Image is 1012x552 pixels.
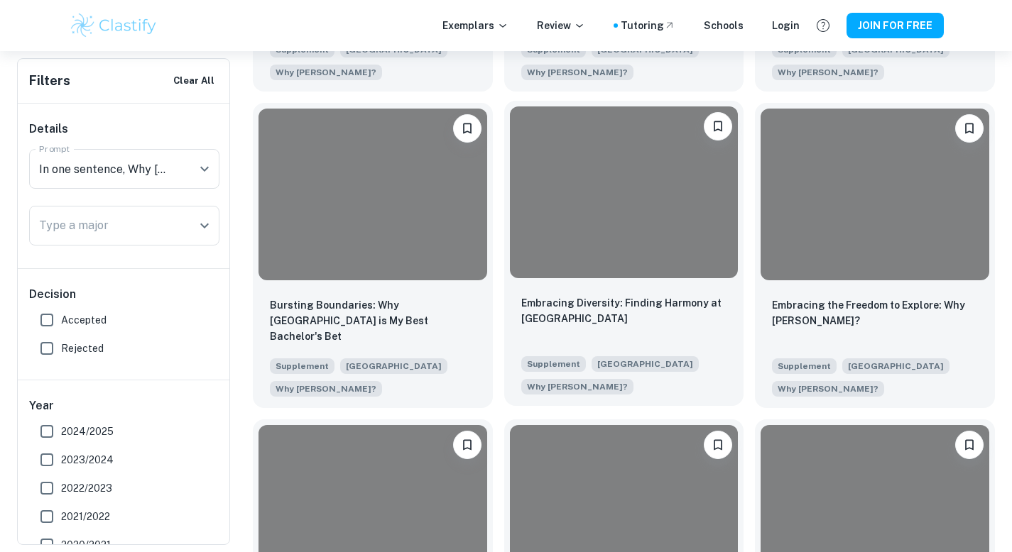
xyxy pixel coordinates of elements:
[811,13,835,38] button: Help and Feedback
[527,380,628,393] span: Why [PERSON_NAME]?
[521,63,633,80] span: In one sentence, Why Brown?
[195,159,214,179] button: Open
[270,380,382,397] span: In one sentence, Why Brown?
[276,66,376,79] span: Why [PERSON_NAME]?
[29,71,70,91] h6: Filters
[778,66,878,79] span: Why [PERSON_NAME]?
[592,356,699,372] span: [GEOGRAPHIC_DATA]
[442,18,508,33] p: Exemplars
[704,18,744,33] a: Schools
[955,431,984,459] button: Please log in to bookmark exemplars
[704,431,732,459] button: Please log in to bookmark exemplars
[170,70,218,92] button: Clear All
[195,216,214,236] button: Open
[847,13,944,38] button: JOIN FOR FREE
[778,382,878,395] span: Why [PERSON_NAME]?
[340,358,447,374] span: [GEOGRAPHIC_DATA]
[772,297,978,329] p: Embracing the Freedom to Explore: Why Brown?
[29,286,219,303] h6: Decision
[61,341,104,356] span: Rejected
[755,103,995,407] a: Please log in to bookmark exemplarsEmbracing the Freedom to Explore: Why Brown?Supplement[GEOGRAP...
[772,63,884,80] span: In one sentence, Why Brown?
[527,66,628,79] span: Why [PERSON_NAME]?
[537,18,585,33] p: Review
[61,509,110,524] span: 2021/2022
[504,103,744,407] a: Please log in to bookmark exemplarsEmbracing Diversity: Finding Harmony at BrownSupplement[GEOGRA...
[270,63,382,80] span: In one sentence, Why Brown?
[253,103,493,407] a: Please log in to bookmark exemplarsBursting Boundaries: Why Brown University is My Best Bachelor'...
[29,397,219,414] h6: Year
[521,377,633,394] span: In one sentence, Why Brown?
[39,143,70,155] label: Prompt
[772,380,884,397] span: In one sentence, Why Brown?
[772,18,800,33] a: Login
[772,358,837,374] span: Supplement
[29,121,219,138] h6: Details
[61,312,107,328] span: Accepted
[842,358,950,374] span: [GEOGRAPHIC_DATA]
[69,11,159,40] img: Clastify logo
[61,424,114,439] span: 2024/2025
[270,358,334,374] span: Supplement
[276,382,376,395] span: Why [PERSON_NAME]?
[61,480,112,496] span: 2022/2023
[61,452,114,468] span: 2023/2024
[453,114,481,143] button: Please log in to bookmark exemplars
[521,356,586,372] span: Supplement
[521,295,727,326] p: Embracing Diversity: Finding Harmony at Brown
[955,114,984,143] button: Please log in to bookmark exemplars
[704,112,732,140] button: Please log in to bookmark exemplars
[270,297,476,344] p: Bursting Boundaries: Why Brown University is My Best Bachelor's Bet
[453,431,481,459] button: Please log in to bookmark exemplars
[621,18,675,33] a: Tutoring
